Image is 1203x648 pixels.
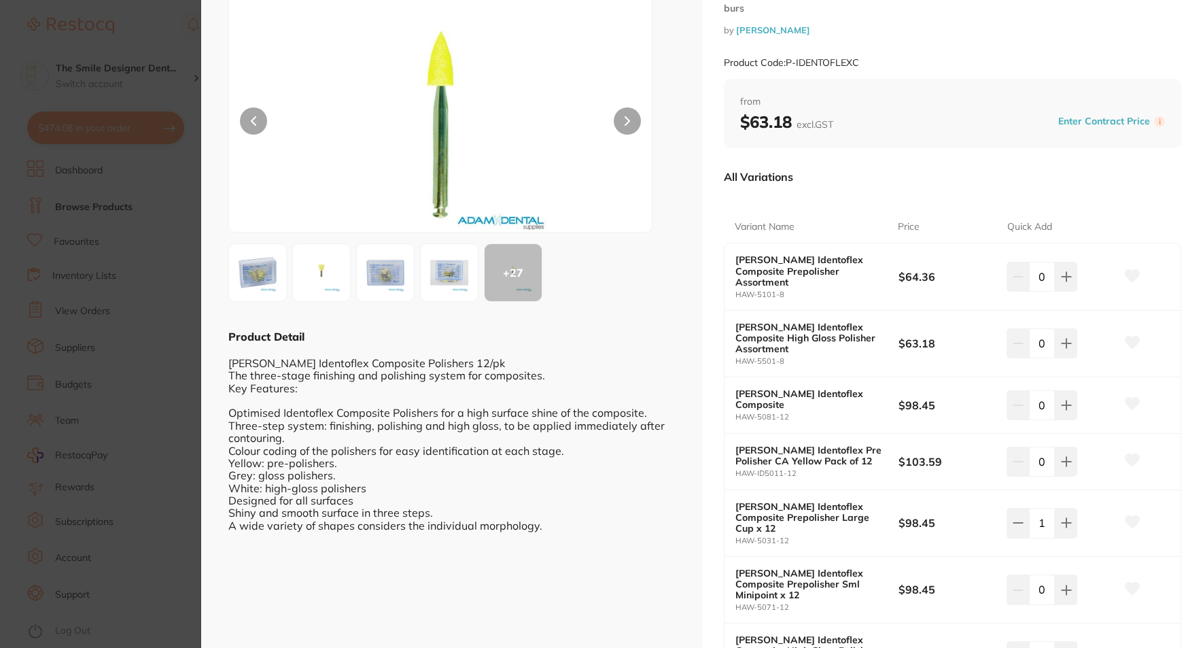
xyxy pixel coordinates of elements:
[735,388,882,410] b: [PERSON_NAME] Identoflex Composite
[735,357,899,366] small: HAW-5501-8
[899,515,996,530] b: $98.45
[735,290,899,299] small: HAW-5101-8
[485,244,542,301] div: + 27
[724,170,793,184] p: All Variations
[228,330,304,343] b: Product Detail
[899,582,996,597] b: $98.45
[724,57,859,69] small: Product Code: P-IDENTOFLEXC
[361,248,410,297] img: MDkxLTEyLmpwZw
[735,568,882,600] b: [PERSON_NAME] Identoflex Composite Prepolisher Sml Minipoint x 12
[1054,115,1154,128] button: Enter Contract Price
[484,243,542,302] button: +27
[735,322,882,354] b: [PERSON_NAME] Identoflex Composite High Gloss Polisher Assortment
[797,118,833,131] span: excl. GST
[735,413,899,422] small: HAW-5081-12
[724,25,1181,35] small: by
[899,454,996,469] b: $103.59
[899,269,996,284] b: $64.36
[735,501,882,534] b: [PERSON_NAME] Identoflex Composite Prepolisher Large Cup x 12
[297,248,346,297] img: MDMxLTEyLmpwZw
[735,469,899,478] small: HAW-ID5011-12
[1154,116,1165,127] label: i
[898,220,920,234] p: Price
[735,445,882,466] b: [PERSON_NAME] Identoflex Pre Polisher CA Yellow Pack of 12
[740,112,833,132] b: $63.18
[228,344,675,544] div: [PERSON_NAME] Identoflex Composite Polishers 12/pk The three-stage finishing and polishing system...
[735,220,795,234] p: Variant Name
[735,254,882,287] b: [PERSON_NAME] Identoflex Composite Prepolisher Assortment
[724,3,1181,14] small: burs
[735,536,899,545] small: HAW-5031-12
[425,248,474,297] img: MDIxLTEyLmpwZw
[1007,220,1052,234] p: Quick Add
[233,248,282,297] img: MDgxLTEyLmpwZw
[735,603,899,612] small: HAW-5071-12
[899,398,996,413] b: $98.45
[740,95,1165,109] span: from
[899,336,996,351] b: $63.18
[736,24,810,35] a: [PERSON_NAME]
[313,17,567,232] img: MDcxLTEyLmpwZw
